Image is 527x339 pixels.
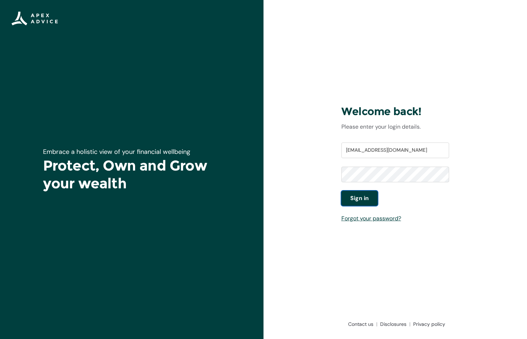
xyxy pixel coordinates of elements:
[11,11,58,26] img: Apex Advice Group
[410,321,445,328] a: Privacy policy
[341,142,449,158] input: Username
[341,215,401,222] a: Forgot your password?
[341,191,378,206] button: Sign in
[341,105,449,118] h3: Welcome back!
[345,321,377,328] a: Contact us
[341,123,449,131] p: Please enter your login details.
[350,194,369,203] span: Sign in
[377,321,410,328] a: Disclosures
[43,157,221,192] h1: Protect, Own and Grow your wealth
[43,147,190,156] span: Embrace a holistic view of your financial wellbeing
